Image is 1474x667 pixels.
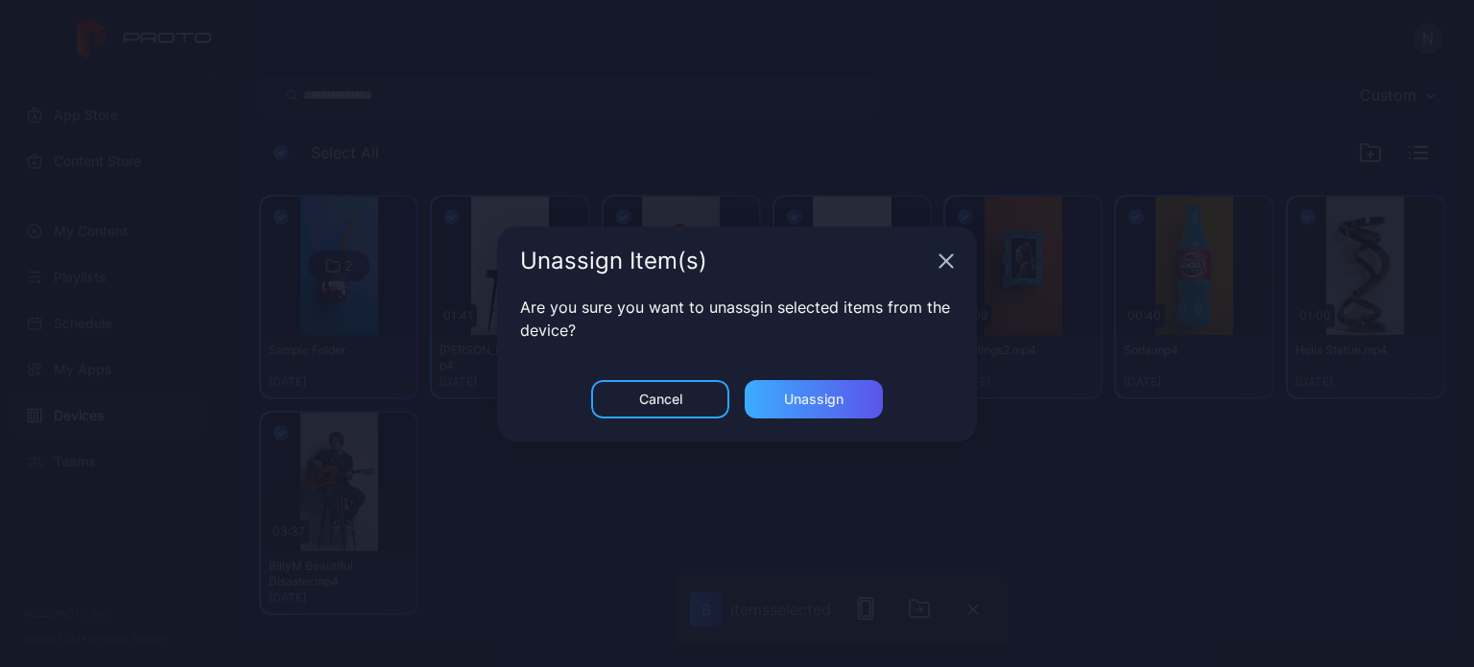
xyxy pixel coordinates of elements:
[520,296,954,342] p: Are you sure you want to unassgin selected items from the device?
[591,380,729,418] button: Cancel
[639,392,682,407] div: Cancel
[745,380,883,418] button: Unassign
[520,250,931,273] div: Unassign Item(s)
[784,392,844,407] div: Unassign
